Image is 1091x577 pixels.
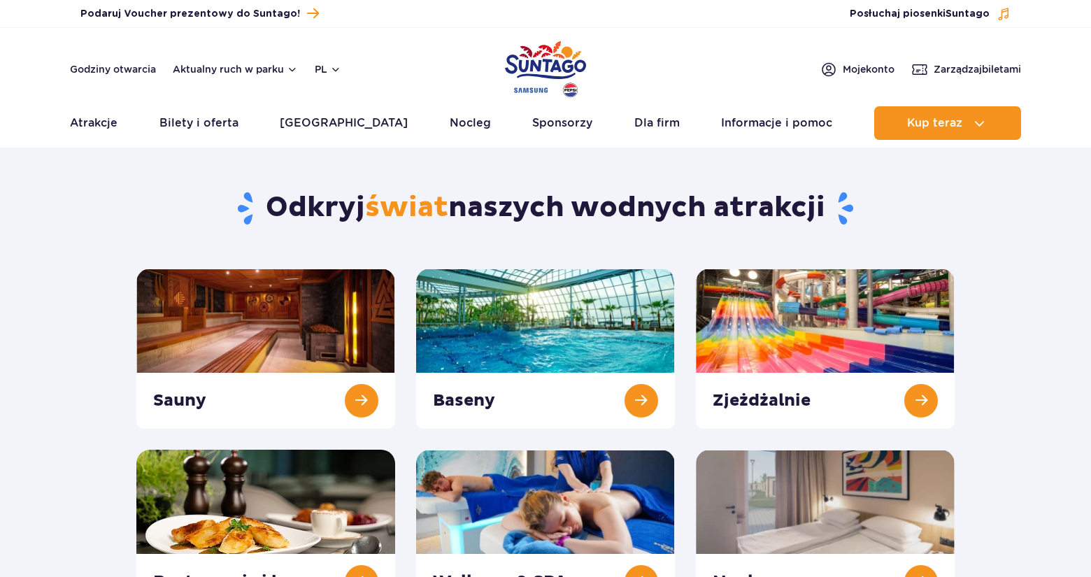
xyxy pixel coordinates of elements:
[80,4,319,23] a: Podaruj Voucher prezentowy do Suntago!
[934,62,1021,76] span: Zarządzaj biletami
[450,106,491,140] a: Nocleg
[911,61,1021,78] a: Zarządzajbiletami
[907,117,962,129] span: Kup teraz
[70,62,156,76] a: Godziny otwarcia
[159,106,238,140] a: Bilety i oferta
[874,106,1021,140] button: Kup teraz
[850,7,1011,21] button: Posłuchaj piosenkiSuntago
[843,62,894,76] span: Moje konto
[70,106,117,140] a: Atrakcje
[365,190,448,225] span: świat
[634,106,680,140] a: Dla firm
[136,190,955,227] h1: Odkryj naszych wodnych atrakcji
[946,9,990,19] span: Suntago
[173,64,298,75] button: Aktualny ruch w parku
[721,106,832,140] a: Informacje i pomoc
[850,7,990,21] span: Posłuchaj piosenki
[820,61,894,78] a: Mojekonto
[505,35,586,99] a: Park of Poland
[280,106,408,140] a: [GEOGRAPHIC_DATA]
[315,62,341,76] button: pl
[532,106,592,140] a: Sponsorzy
[80,7,300,21] span: Podaruj Voucher prezentowy do Suntago!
